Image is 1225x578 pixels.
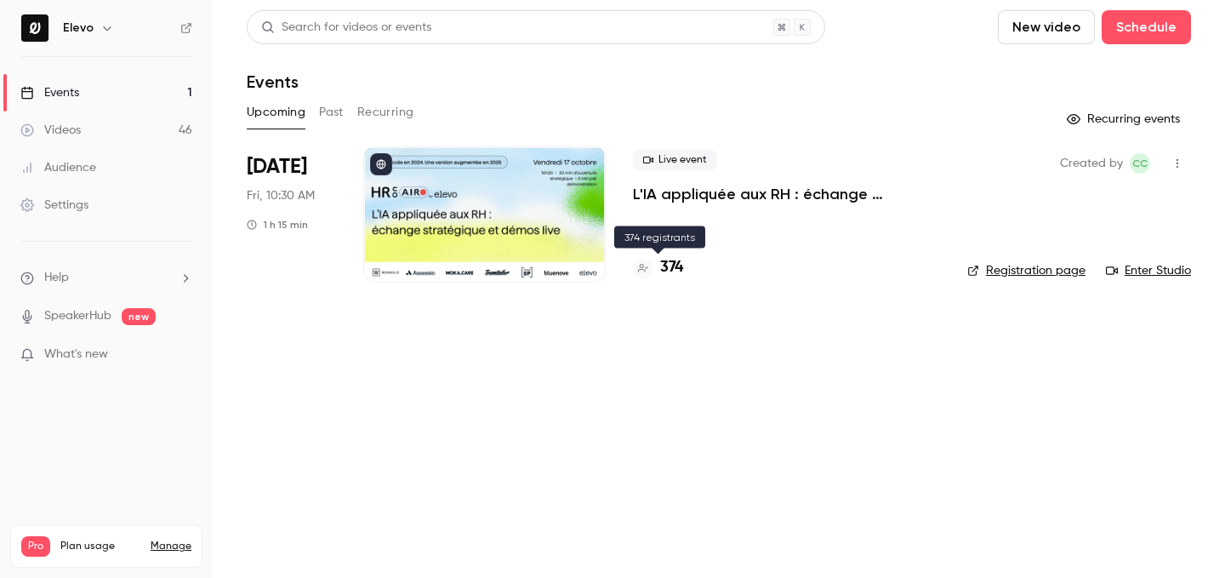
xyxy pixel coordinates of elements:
[247,218,308,232] div: 1 h 15 min
[247,99,305,126] button: Upcoming
[122,308,156,325] span: new
[20,269,192,287] li: help-dropdown-opener
[44,307,111,325] a: SpeakerHub
[261,19,431,37] div: Search for videos or events
[633,184,940,204] a: L'IA appliquée aux RH : échange stratégique et démos live.
[1106,262,1191,279] a: Enter Studio
[998,10,1095,44] button: New video
[63,20,94,37] h6: Elevo
[660,256,683,279] h4: 374
[247,146,336,283] div: Oct 17 Fri, 10:30 AM (Europe/Paris)
[967,262,1085,279] a: Registration page
[60,540,140,553] span: Plan usage
[319,99,344,126] button: Past
[1060,153,1123,174] span: Created by
[20,159,96,176] div: Audience
[633,150,717,170] span: Live event
[20,197,88,214] div: Settings
[1102,10,1191,44] button: Schedule
[1130,153,1150,174] span: Clara Courtillier
[21,536,50,557] span: Pro
[44,269,69,287] span: Help
[1059,106,1191,133] button: Recurring events
[633,256,683,279] a: 374
[247,187,315,204] span: Fri, 10:30 AM
[151,540,191,553] a: Manage
[247,153,307,180] span: [DATE]
[20,84,79,101] div: Events
[21,14,48,42] img: Elevo
[247,72,299,92] h1: Events
[1132,153,1148,174] span: CC
[20,122,81,139] div: Videos
[44,346,108,363] span: What's new
[357,99,414,126] button: Recurring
